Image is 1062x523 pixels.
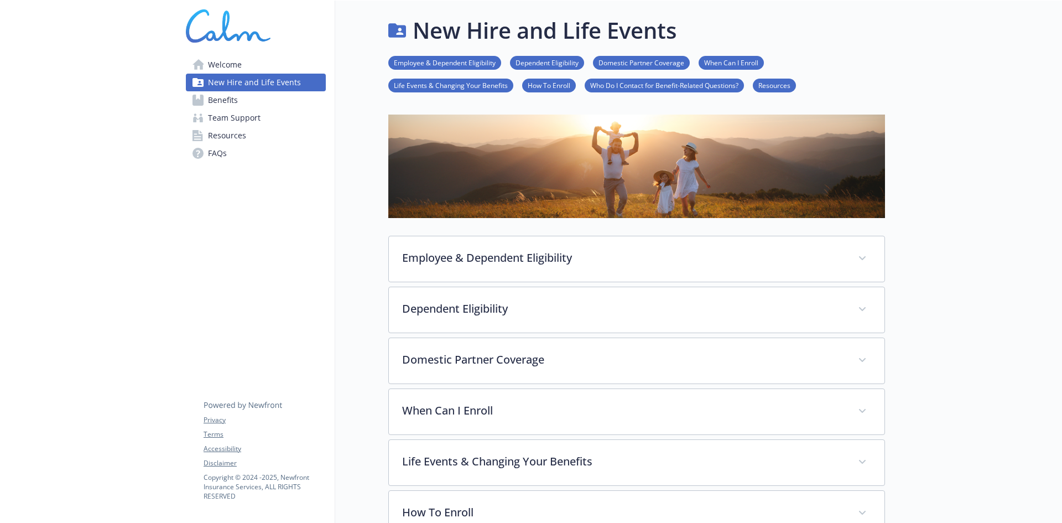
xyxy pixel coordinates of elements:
[510,57,584,68] a: Dependent Eligibility
[402,351,845,368] p: Domestic Partner Coverage
[208,56,242,74] span: Welcome
[208,127,246,144] span: Resources
[389,440,884,485] div: Life Events & Changing Your Benefits
[389,338,884,384] div: Domestic Partner Coverage
[699,57,764,68] a: When Can I Enroll
[389,287,884,333] div: Dependent Eligibility
[402,453,845,470] p: Life Events & Changing Your Benefits
[522,80,576,90] a: How To Enroll
[204,473,325,501] p: Copyright © 2024 - 2025 , Newfront Insurance Services, ALL RIGHTS RESERVED
[204,429,325,439] a: Terms
[402,250,845,266] p: Employee & Dependent Eligibility
[186,56,326,74] a: Welcome
[186,144,326,162] a: FAQs
[402,301,845,317] p: Dependent Eligibility
[208,91,238,109] span: Benefits
[186,109,326,127] a: Team Support
[186,127,326,144] a: Resources
[402,402,845,419] p: When Can I Enroll
[208,109,261,127] span: Team Support
[208,74,301,91] span: New Hire and Life Events
[186,74,326,91] a: New Hire and Life Events
[389,389,884,434] div: When Can I Enroll
[204,444,325,454] a: Accessibility
[388,80,513,90] a: Life Events & Changing Your Benefits
[388,115,885,218] img: new hire page banner
[593,57,690,68] a: Domestic Partner Coverage
[585,80,744,90] a: Who Do I Contact for Benefit-Related Questions?
[388,57,501,68] a: Employee & Dependent Eligibility
[208,144,227,162] span: FAQs
[204,458,325,468] a: Disclaimer
[402,504,845,521] p: How To Enroll
[389,236,884,282] div: Employee & Dependent Eligibility
[753,80,796,90] a: Resources
[186,91,326,109] a: Benefits
[413,14,676,47] h1: New Hire and Life Events
[204,415,325,425] a: Privacy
